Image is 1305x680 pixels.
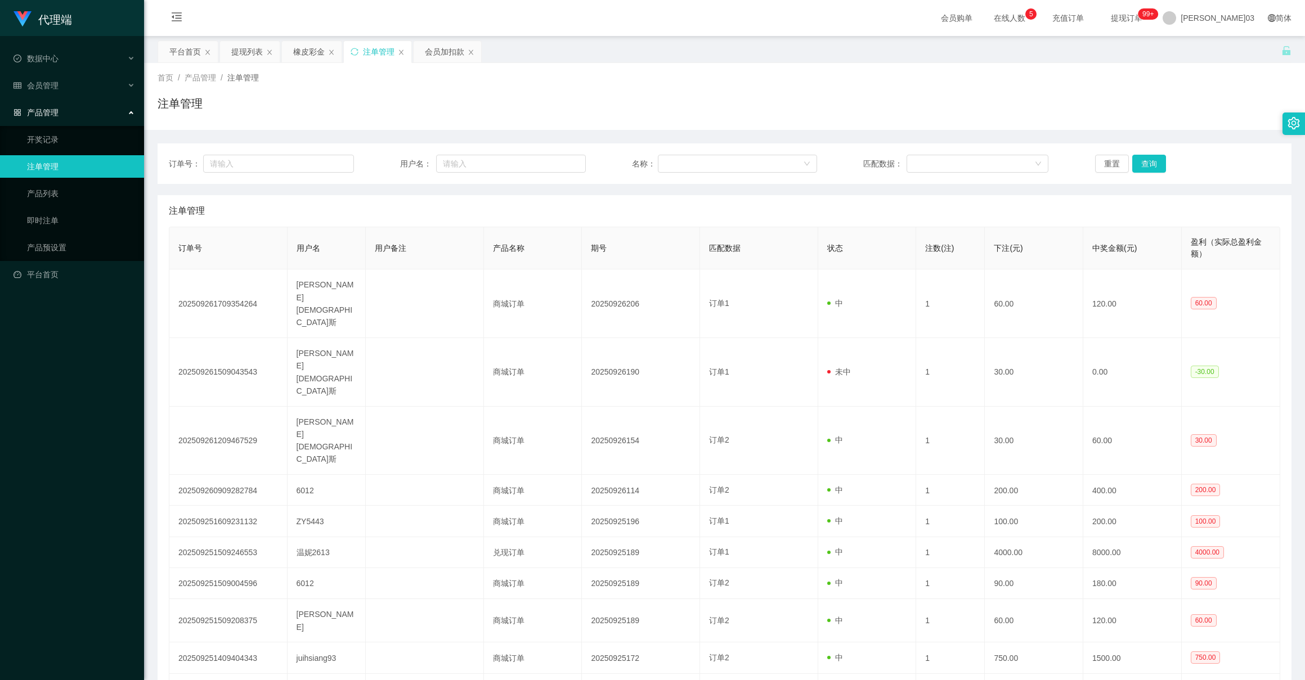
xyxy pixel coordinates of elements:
a: 代理端 [14,13,72,22]
font: 商城订单 [493,436,524,445]
font: 200.00 [994,485,1018,494]
font: 状态 [827,244,843,253]
a: 开奖记录 [27,128,135,151]
font: 数据中心 [27,54,59,63]
button: 重置 [1095,155,1129,173]
i: 图标： 关闭 [266,49,273,56]
i: 图标： 关闭 [398,49,405,56]
font: 30.00 [994,367,1013,376]
font: 202509251509208375 [178,616,257,625]
a: 产品列表 [27,182,135,205]
a: 图标：仪表板平台首页 [14,263,135,286]
font: 未中 [835,367,851,376]
font: 中 [835,578,843,587]
sup: 1207 [1138,8,1158,20]
font: 30.00 [994,436,1013,445]
font: 注单管理 [227,73,259,82]
font: 中奖金额(元) [1092,244,1137,253]
font: 产品管理 [185,73,216,82]
font: 5 [1029,10,1033,18]
font: 兑现订单 [493,548,524,557]
a: 即时注单 [27,209,135,232]
font: 202509261709354264 [178,299,257,308]
font: 4000.00 [994,548,1023,557]
font: 商城订单 [493,654,524,663]
font: 750.00 [1195,654,1216,661]
i: 图标：同步 [351,48,358,56]
font: 提现列表 [231,47,263,56]
font: 99+ [1142,10,1154,18]
font: -30.00 [1195,368,1214,376]
sup: 1 [1025,8,1037,20]
font: 下注(元) [994,244,1023,253]
i: 图标: 菜单折叠 [158,1,196,37]
font: 会员加扣款 [425,47,464,56]
font: 202509261209467529 [178,436,257,445]
font: 6012 [297,579,314,588]
font: [PERSON_NAME][DEMOGRAPHIC_DATA]斯 [297,280,354,327]
font: 20250926154 [591,436,639,445]
input: 请输入 [436,155,586,173]
font: 100.00 [1195,517,1216,525]
font: 用户名： [400,159,432,168]
font: 20250926190 [591,367,639,376]
font: 订单2 [709,435,729,444]
font: 订单1 [709,299,729,308]
font: 120.00 [1092,299,1116,308]
font: 1 [925,548,930,557]
font: 注数(注) [925,244,954,253]
font: juihsiang93 [297,654,337,663]
font: 120.00 [1092,616,1116,625]
font: 8000.00 [1092,548,1121,557]
font: 代理端 [38,13,72,26]
i: 图标: 全球 [1268,14,1276,22]
i: 图标： 关闭 [204,49,211,56]
font: / [178,73,180,82]
i: 图标： 下 [804,160,810,168]
font: 中 [835,435,843,444]
font: [PERSON_NAME][DEMOGRAPHIC_DATA]斯 [297,349,354,395]
font: 名称： [632,159,656,168]
font: 用户备注 [375,244,406,253]
font: 180.00 [1092,579,1116,588]
font: 订单1 [709,367,729,376]
i: 图标： 下 [1035,160,1042,168]
font: 20250925189 [591,548,639,557]
font: 会员管理 [27,81,59,90]
font: 注单管理 [363,47,394,56]
input: 请输入 [203,155,354,173]
font: 中 [835,485,843,494]
font: 商城订单 [493,616,524,625]
font: [PERSON_NAME]03 [1181,13,1254,22]
font: 0.00 [1092,367,1107,376]
font: 盈利（实际总盈利金额） [1191,237,1262,258]
font: 20250926114 [591,485,639,494]
font: 202509251609231132 [178,517,257,526]
a: 注单管理 [27,155,135,178]
font: 中 [835,616,843,625]
font: 1 [925,436,930,445]
font: 订单1 [709,547,729,556]
font: 20250925189 [591,579,639,588]
font: 1500.00 [1092,654,1121,663]
font: 中 [835,516,843,525]
font: 订单2 [709,653,729,662]
i: 图标： 解锁 [1281,46,1291,56]
button: 查询 [1132,155,1166,173]
font: 商城订单 [493,367,524,376]
font: 中 [835,547,843,556]
i: 图标：设置 [1288,117,1300,129]
font: 订单2 [709,485,729,494]
font: ZY5443 [297,517,324,526]
font: 期号 [591,244,607,253]
font: 4000.00 [1195,548,1219,556]
font: 充值订单 [1052,13,1084,22]
img: logo.9652507e.png [14,11,32,27]
font: 商城订单 [493,485,524,494]
font: 订单号： [169,159,200,168]
font: [PERSON_NAME] [297,610,354,631]
font: 温妮2613 [297,548,330,557]
font: 中 [835,299,843,308]
font: 产品名称 [493,244,524,253]
font: 1 [925,579,930,588]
